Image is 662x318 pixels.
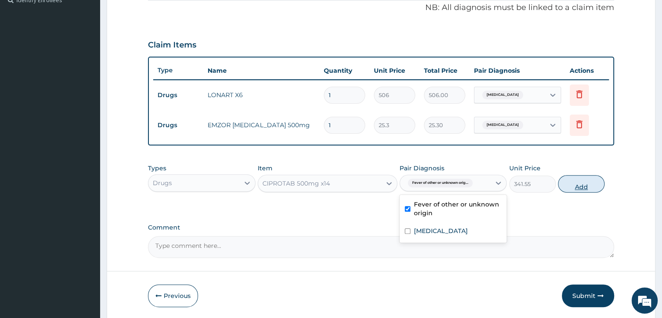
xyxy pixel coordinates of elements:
th: Actions [565,62,609,79]
th: Type [153,62,203,78]
th: Pair Diagnosis [470,62,565,79]
th: Total Price [420,62,470,79]
label: [MEDICAL_DATA] [414,227,468,235]
div: Minimize live chat window [143,4,164,25]
td: Drugs [153,87,203,103]
td: EMZOR [MEDICAL_DATA] 500mg [203,116,319,134]
th: Quantity [319,62,370,79]
td: Drugs [153,117,203,133]
span: We're online! [50,101,120,189]
span: [MEDICAL_DATA] [482,91,523,99]
span: Fever of other or unknown orig... [408,179,473,187]
label: Fever of other or unknown origin [414,200,501,217]
th: Name [203,62,319,79]
label: Comment [148,224,614,231]
button: Add [558,175,605,193]
div: CIPROTAB 500mg x14 [262,179,330,188]
th: Unit Price [370,62,420,79]
button: Submit [562,284,614,307]
label: Pair Diagnosis [400,164,444,173]
div: Drugs [153,179,172,187]
label: Item [258,164,272,173]
textarea: Type your message and hit 'Enter' [4,220,166,250]
div: Chat with us now [45,49,146,60]
button: Previous [148,284,198,307]
span: [MEDICAL_DATA] [482,121,523,129]
h3: Claim Items [148,41,196,50]
p: NB: All diagnosis must be linked to a claim item [148,2,614,14]
label: Unit Price [509,164,541,173]
td: LONART X6 [203,86,319,104]
label: Types [148,165,166,172]
img: d_794563401_company_1708531726252_794563401 [16,44,35,65]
